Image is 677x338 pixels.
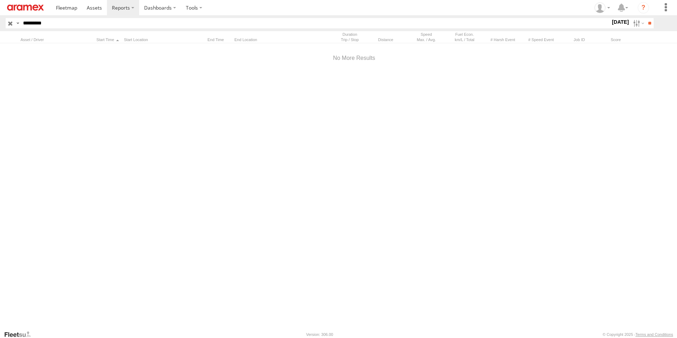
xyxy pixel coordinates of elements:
[4,331,36,338] a: Visit our Website
[7,5,44,11] img: aramex-logo.svg
[592,2,613,13] div: Emad Mabrouk
[306,332,333,337] div: Version: 306.00
[15,18,21,28] label: Search Query
[600,37,632,42] div: Score
[370,37,406,42] div: Click to Sort
[205,37,232,42] div: Click to Sort
[630,18,645,28] label: Search Filter Options
[94,37,121,42] div: Click to Sort
[21,37,91,42] div: Click to Sort
[610,18,630,26] label: [DATE]
[603,332,673,337] div: © Copyright 2025 -
[562,37,597,42] div: Job ID
[636,332,673,337] a: Terms and Conditions
[638,2,649,13] i: ?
